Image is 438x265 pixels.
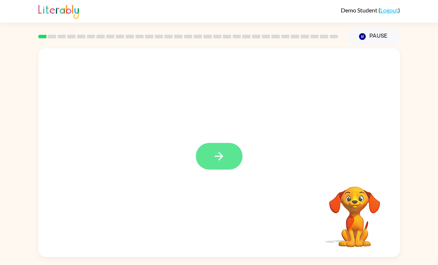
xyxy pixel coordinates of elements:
img: Literably [38,3,79,19]
span: Demo Student [341,7,378,14]
div: ( ) [341,7,400,14]
button: Pause [347,28,400,45]
a: Logout [380,7,398,14]
video: Your browser must support playing .mp4 files to use Literably. Please try using another browser. [318,175,391,248]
